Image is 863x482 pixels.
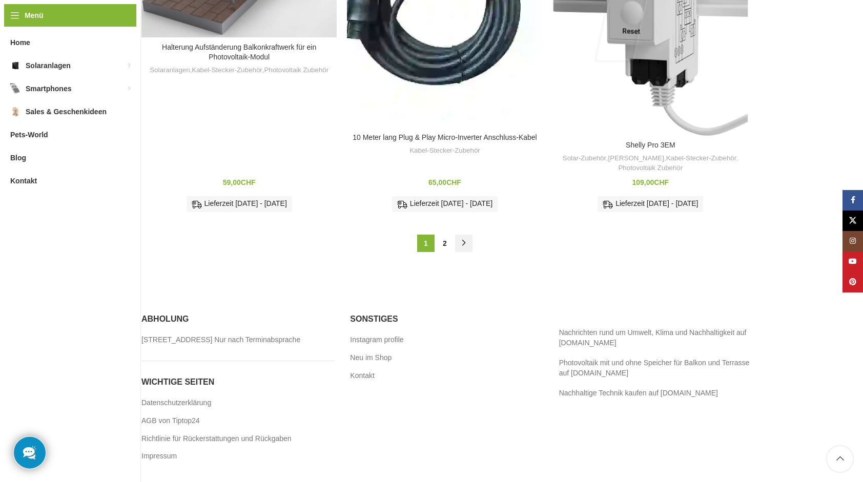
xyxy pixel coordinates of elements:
a: Richtlinie für Rückerstattungen und Rückgaben [141,434,293,444]
a: Kabel-Stecker-Zubehör [192,66,262,75]
a: Kontakt [350,371,375,381]
a: Solar-Zubehör [563,154,606,163]
a: Photovoltaik Zubehör [618,163,683,173]
a: Neu im Shop [350,353,393,363]
a: Datenschutzerklärung [141,398,212,408]
a: Solaranlagen [150,66,190,75]
span: Kontakt [10,172,37,190]
div: , , [147,66,332,75]
h5: Sonstiges [350,313,543,325]
span: Blog [10,149,26,167]
a: Shelly Pro 3EM [626,141,675,149]
a: AGB von Tiptop24 [141,416,201,426]
a: Photovoltaik Zubehör [264,66,328,75]
a: Kabel-Stecker-Zubehör [409,146,480,156]
span: Home [10,33,30,52]
a: [STREET_ADDRESS] Nur nach Terminabsprache [141,335,301,345]
a: Impressum [141,451,178,462]
nav: Produkt-Seitennummerierung [141,235,748,252]
div: Lieferzeit [DATE] - [DATE] [187,196,292,212]
a: Instagram profile [350,335,404,345]
a: YouTube Social Link [843,252,863,272]
span: Solaranlagen [26,56,71,75]
a: Seite 2 [436,235,454,252]
a: Facebook Social Link [843,190,863,211]
a: Scroll to top button [827,446,853,472]
div: Lieferzeit [DATE] - [DATE] [598,196,703,212]
bdi: 59,00 [223,178,256,186]
a: → [455,235,472,252]
a: Kabel-Stecker-Zubehör [666,154,736,163]
bdi: 65,00 [428,178,461,186]
a: Nachrichten rund um Umwelt, Klima und Nachhaltigkeit auf [DOMAIN_NAME] [559,328,747,347]
span: CHF [446,178,461,186]
a: Pinterest Social Link [843,272,863,292]
a: Instagram Social Link [843,231,863,252]
span: Smartphones [26,79,71,98]
a: Halterung Aufständerung Balkonkraftwerk für ein Photovoltaik-Modul [162,43,316,61]
a: X Social Link [843,211,863,231]
span: Sales & Geschenkideen [26,102,107,121]
img: Solaranlagen [10,60,20,71]
span: CHF [241,178,256,186]
span: Menü [25,10,44,21]
a: Photovoltaik mit und ohne Speicher für Balkon und Terrasse auf [DOMAIN_NAME] [559,359,750,377]
bdi: 109,00 [632,178,669,186]
span: CHF [654,178,669,186]
a: [PERSON_NAME] [608,154,664,163]
span: Seite 1 [417,235,435,252]
a: 10 Meter lang Plug & Play Micro-Inverter Anschluss-Kabel [353,133,537,141]
a: Nachhaltige Technik kaufen auf [DOMAIN_NAME] [559,389,718,397]
h5: Wichtige seiten [141,376,335,388]
img: Smartphones [10,83,20,94]
img: Sales & Geschenkideen [10,107,20,117]
span: Pets-World [10,125,48,144]
div: Lieferzeit [DATE] - [DATE] [392,196,498,212]
div: , , , [558,154,743,173]
h5: Abholung [141,313,335,325]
